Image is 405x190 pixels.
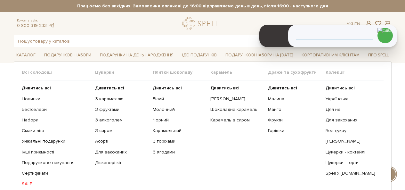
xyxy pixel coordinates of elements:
a: Без цукру [326,128,378,134]
a: Унікальні подарунки [22,138,90,144]
span: Драже та сухофрукти [268,70,326,75]
a: Білий [153,96,206,102]
a: Діскавері кіт [95,160,148,166]
a: Чорний [153,117,206,123]
a: Цукерки - торти [326,160,378,166]
b: Дивитись всі [326,85,355,91]
a: Шоколадна карамель [210,107,263,112]
a: Дивитись всі [268,85,321,91]
span: Карамель [210,70,268,75]
a: Spell x [DOMAIN_NAME] [326,170,378,176]
b: Дивитись всі [268,85,297,91]
a: Подарункові набори на [DATE] [223,50,296,61]
a: Для закоханих [95,149,148,155]
a: Горішки [268,128,321,134]
a: Для закоханих [326,117,378,123]
a: Подарунки на День народження [97,50,176,60]
a: En [354,21,360,27]
a: Фрукти [268,117,321,123]
span: Цукерки [95,70,153,75]
span: Консультація: [17,19,55,23]
a: Карамельний [153,128,206,134]
b: Дивитись всі [153,85,182,91]
span: Всі солодощі [22,70,95,75]
b: Дивитись всі [210,85,239,91]
a: З горіхами [153,138,206,144]
a: Дивитись всі [22,85,90,91]
a: Українська [326,96,378,102]
a: Подарункові набори [42,50,94,60]
a: Карамель з сиром [210,117,263,123]
a: [PERSON_NAME] [326,138,378,144]
a: З сиром [95,128,148,134]
span: Колекції [326,70,383,75]
a: Дивитись всі [326,85,378,91]
a: Манго [268,107,321,112]
b: Дивитись всі [22,85,51,91]
a: Бестселери [22,107,90,112]
a: 0 800 319 233 [17,23,47,28]
a: Ідеї подарунків [180,50,219,60]
span: Плитки шоколаду [153,70,210,75]
a: З ягодами [153,149,206,155]
a: Про Spell [366,50,391,60]
a: З алкоголем [95,117,148,123]
span: | [352,21,353,27]
a: SALE [22,181,90,187]
a: Набори [22,117,90,123]
a: Новинки [22,96,90,102]
a: З фруктами [95,107,148,112]
a: Каталог [14,50,38,60]
div: Ук [347,21,360,27]
strong: Працюємо без вихідних. Замовлення оплачені до 16:00 відправляємо день в день, після 16:00 - насту... [14,3,392,9]
a: Цукерки - коктейлі [326,149,378,155]
a: Корпоративним клієнтам [299,50,362,61]
a: Для неї [326,107,378,112]
a: Дивитись всі [95,85,148,91]
a: telegram [48,23,55,28]
a: Смаки літа [22,128,90,134]
a: [PERSON_NAME] [210,96,263,102]
input: Пошук товару у каталозі [14,35,377,47]
a: З карамеллю [95,96,148,102]
a: Молочний [153,107,206,112]
a: Дивитись всі [210,85,263,91]
a: Дивитись всі [153,85,206,91]
b: Дивитись всі [95,85,124,91]
a: Асорті [95,138,148,144]
a: Сертифікати [22,170,90,176]
a: Подарункове пакування [22,160,90,166]
a: Інші приємності [22,149,90,155]
a: Малина [268,96,321,102]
